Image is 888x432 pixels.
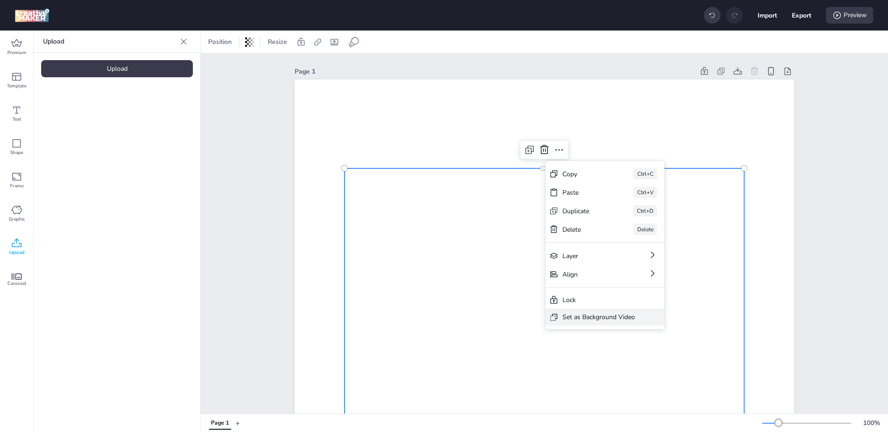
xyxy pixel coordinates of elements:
span: Upload [9,249,25,256]
span: Carousel [7,280,26,287]
span: Premium [7,49,26,56]
div: Tabs [204,415,235,431]
span: Resize [266,37,289,47]
div: Set as Background Video [562,312,635,322]
div: Lock [562,295,635,305]
div: Align [562,270,622,279]
button: Export [792,6,811,25]
button: Import [758,6,777,25]
div: Copy [562,169,608,179]
div: Paste [562,188,608,197]
span: Text [12,116,21,123]
div: Page 1 [295,67,694,76]
img: logo Creative Maker [15,8,49,22]
span: Template [7,82,26,90]
div: Layer [562,251,622,261]
div: Delete [634,224,657,235]
div: Ctrl+C [634,168,657,179]
span: Position [206,37,234,47]
div: Upload [41,60,193,77]
div: Duplicate [562,206,607,216]
span: Frame [10,182,24,190]
span: Shape [10,149,23,156]
div: Page 1 [211,419,229,427]
div: Ctrl+V [634,187,657,198]
button: + [235,415,240,431]
div: Preview [826,7,873,24]
p: Upload [43,31,176,53]
div: 100 % [860,418,882,428]
div: Ctrl+D [633,205,657,216]
div: Delete [562,225,608,235]
span: Graphic [9,216,25,223]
